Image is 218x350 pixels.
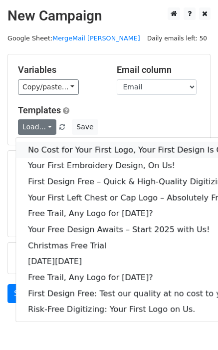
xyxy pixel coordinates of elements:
[18,79,79,95] a: Copy/paste...
[7,7,211,24] h2: New Campaign
[7,34,140,42] small: Google Sheet:
[144,33,211,44] span: Daily emails left: 50
[18,119,56,135] a: Load...
[144,34,211,42] a: Daily emails left: 50
[52,34,140,42] a: MergeMail [PERSON_NAME]
[18,105,61,115] a: Templates
[7,284,40,303] a: Send
[72,119,98,135] button: Save
[117,64,201,75] h5: Email column
[18,64,102,75] h5: Variables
